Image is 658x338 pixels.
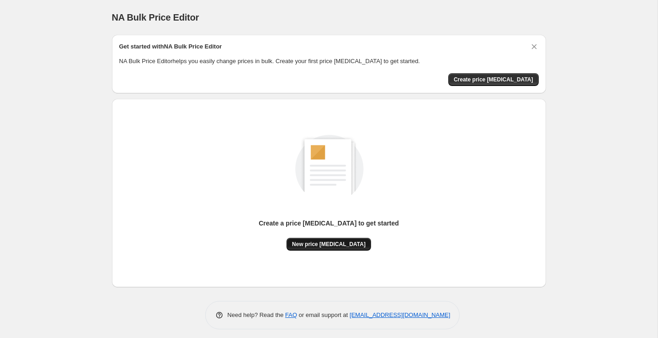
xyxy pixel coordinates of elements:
[287,238,371,251] button: New price [MEDICAL_DATA]
[259,219,399,228] p: Create a price [MEDICAL_DATA] to get started
[285,311,297,318] a: FAQ
[228,311,286,318] span: Need help? Read the
[119,57,539,66] p: NA Bulk Price Editor helps you easily change prices in bulk. Create your first price [MEDICAL_DAT...
[448,73,539,86] button: Create price change job
[350,311,450,318] a: [EMAIL_ADDRESS][DOMAIN_NAME]
[454,76,533,83] span: Create price [MEDICAL_DATA]
[119,42,222,51] h2: Get started with NA Bulk Price Editor
[292,241,366,248] span: New price [MEDICAL_DATA]
[112,12,199,22] span: NA Bulk Price Editor
[530,42,539,51] button: Dismiss card
[297,311,350,318] span: or email support at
